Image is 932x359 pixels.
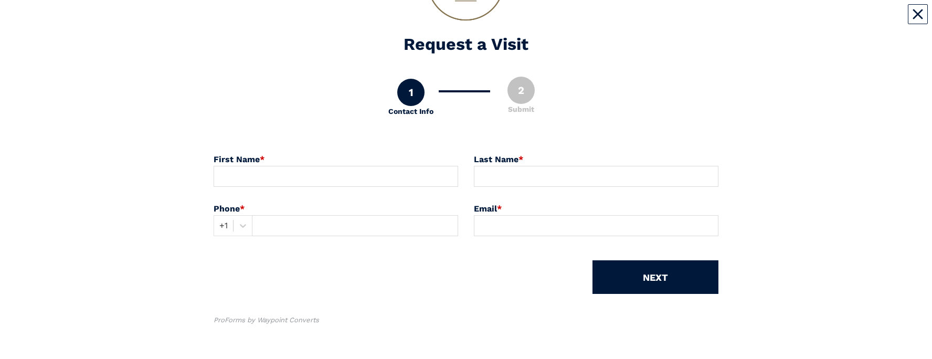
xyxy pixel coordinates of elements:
[508,104,534,115] div: Submit
[214,315,319,325] div: ProForms by Waypoint Converts
[908,4,928,24] button: Close
[474,154,518,164] span: Last Name
[474,204,497,214] span: Email
[388,106,433,117] div: Contact Info
[397,79,425,106] div: 1
[214,154,260,164] span: First Name
[214,204,240,214] span: Phone
[592,260,718,294] button: NEXT
[507,77,535,104] div: 2
[214,36,718,52] div: Request a Visit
